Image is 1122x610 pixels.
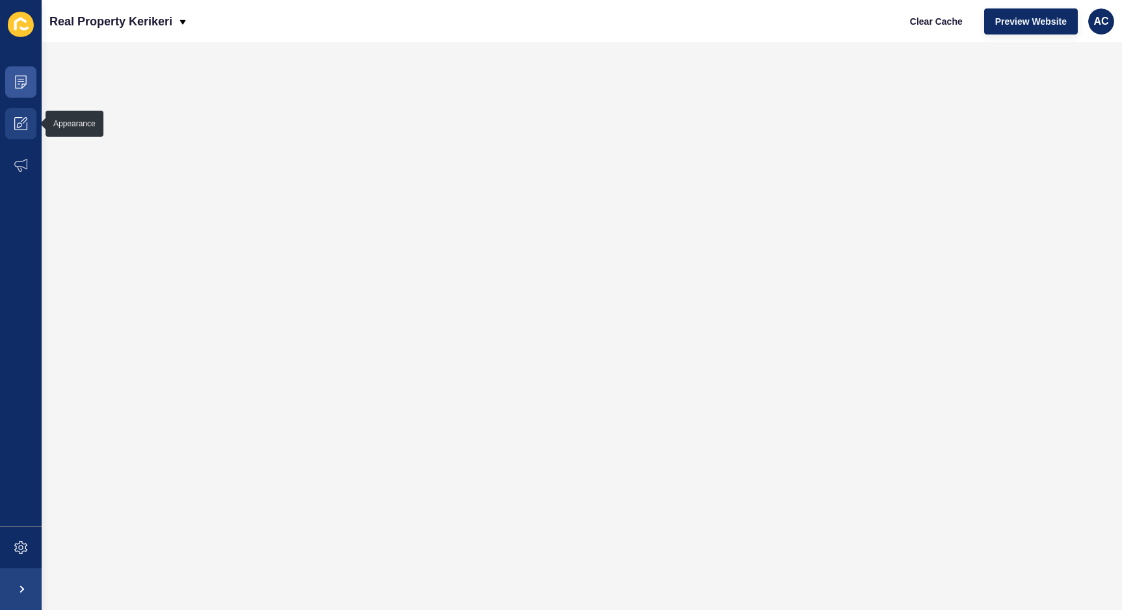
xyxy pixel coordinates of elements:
[53,118,96,129] div: Appearance
[1093,15,1108,28] span: AC
[899,8,974,35] button: Clear Cache
[49,5,172,38] p: Real Property Kerikeri
[910,15,963,28] span: Clear Cache
[984,8,1078,35] button: Preview Website
[995,15,1067,28] span: Preview Website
